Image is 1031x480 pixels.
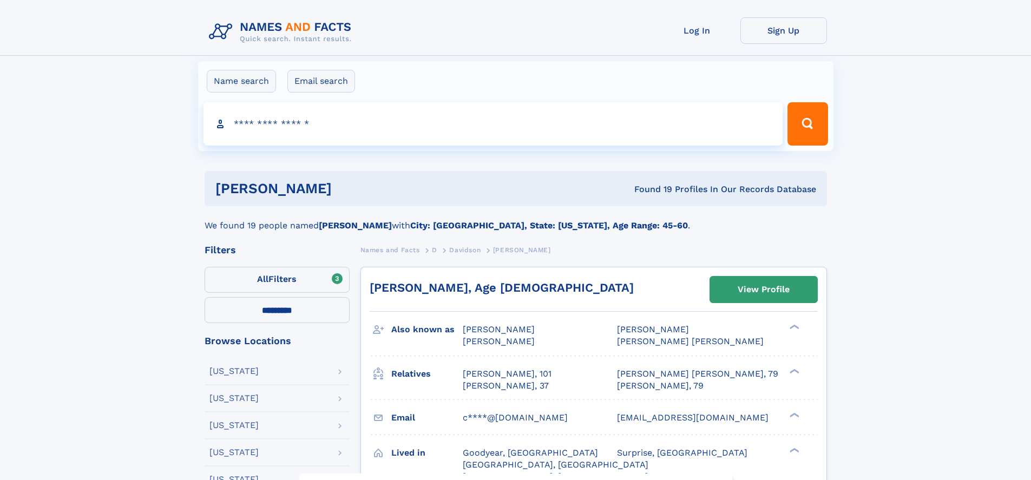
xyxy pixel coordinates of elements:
[360,243,420,257] a: Names and Facts
[654,17,740,44] a: Log In
[740,17,827,44] a: Sign Up
[463,324,535,334] span: [PERSON_NAME]
[205,245,350,255] div: Filters
[209,367,259,376] div: [US_STATE]
[391,365,463,383] h3: Relatives
[710,277,817,303] a: View Profile
[493,246,551,254] span: [PERSON_NAME]
[432,243,437,257] a: D
[257,274,268,284] span: All
[449,246,481,254] span: Davidson
[209,394,259,403] div: [US_STATE]
[617,412,769,423] span: [EMAIL_ADDRESS][DOMAIN_NAME]
[287,70,355,93] label: Email search
[432,246,437,254] span: D
[738,277,790,302] div: View Profile
[617,448,747,458] span: Surprise, [GEOGRAPHIC_DATA]
[463,448,598,458] span: Goodyear, [GEOGRAPHIC_DATA]
[319,220,392,231] b: [PERSON_NAME]
[787,367,800,374] div: ❯
[203,102,783,146] input: search input
[209,421,259,430] div: [US_STATE]
[215,182,483,195] h1: [PERSON_NAME]
[463,368,551,380] a: [PERSON_NAME], 101
[205,267,350,293] label: Filters
[449,243,481,257] a: Davidson
[205,336,350,346] div: Browse Locations
[370,281,634,294] a: [PERSON_NAME], Age [DEMOGRAPHIC_DATA]
[205,206,827,232] div: We found 19 people named with .
[463,380,549,392] a: [PERSON_NAME], 37
[391,320,463,339] h3: Also known as
[787,102,828,146] button: Search Button
[463,459,648,470] span: [GEOGRAPHIC_DATA], [GEOGRAPHIC_DATA]
[391,444,463,462] h3: Lived in
[617,380,704,392] a: [PERSON_NAME], 79
[617,336,764,346] span: [PERSON_NAME] [PERSON_NAME]
[209,448,259,457] div: [US_STATE]
[617,368,778,380] a: [PERSON_NAME] [PERSON_NAME], 79
[205,17,360,47] img: Logo Names and Facts
[207,70,276,93] label: Name search
[463,336,535,346] span: [PERSON_NAME]
[483,183,816,195] div: Found 19 Profiles In Our Records Database
[787,324,800,331] div: ❯
[787,411,800,418] div: ❯
[617,324,689,334] span: [PERSON_NAME]
[787,446,800,453] div: ❯
[410,220,688,231] b: City: [GEOGRAPHIC_DATA], State: [US_STATE], Age Range: 45-60
[391,409,463,427] h3: Email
